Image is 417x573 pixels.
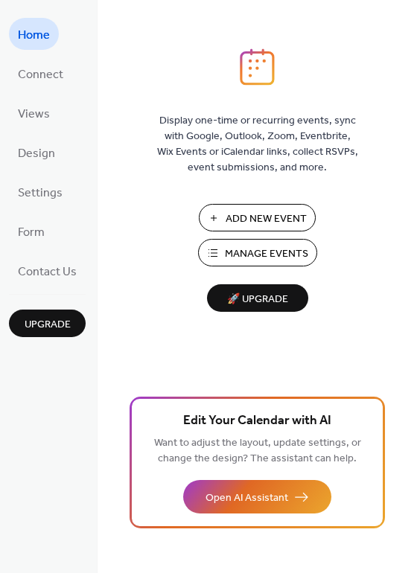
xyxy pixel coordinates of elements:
[157,113,358,176] span: Display one-time or recurring events, sync with Google, Outlook, Zoom, Eventbrite, Wix Events or ...
[198,239,317,266] button: Manage Events
[18,63,63,86] span: Connect
[183,480,331,513] button: Open AI Assistant
[18,142,55,165] span: Design
[199,204,316,231] button: Add New Event
[9,18,59,50] a: Home
[154,433,361,469] span: Want to adjust the layout, update settings, or change the design? The assistant can help.
[18,24,50,47] span: Home
[9,215,54,247] a: Form
[9,136,64,168] a: Design
[18,182,63,205] span: Settings
[9,255,86,286] a: Contact Us
[25,317,71,333] span: Upgrade
[9,57,72,89] a: Connect
[9,176,71,208] a: Settings
[9,97,59,129] a: Views
[240,48,274,86] img: logo_icon.svg
[183,411,331,432] span: Edit Your Calendar with AI
[207,284,308,312] button: 🚀 Upgrade
[216,289,299,310] span: 🚀 Upgrade
[18,103,50,126] span: Views
[225,246,308,262] span: Manage Events
[206,490,288,506] span: Open AI Assistant
[9,310,86,337] button: Upgrade
[18,260,77,284] span: Contact Us
[18,221,45,244] span: Form
[226,211,307,227] span: Add New Event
